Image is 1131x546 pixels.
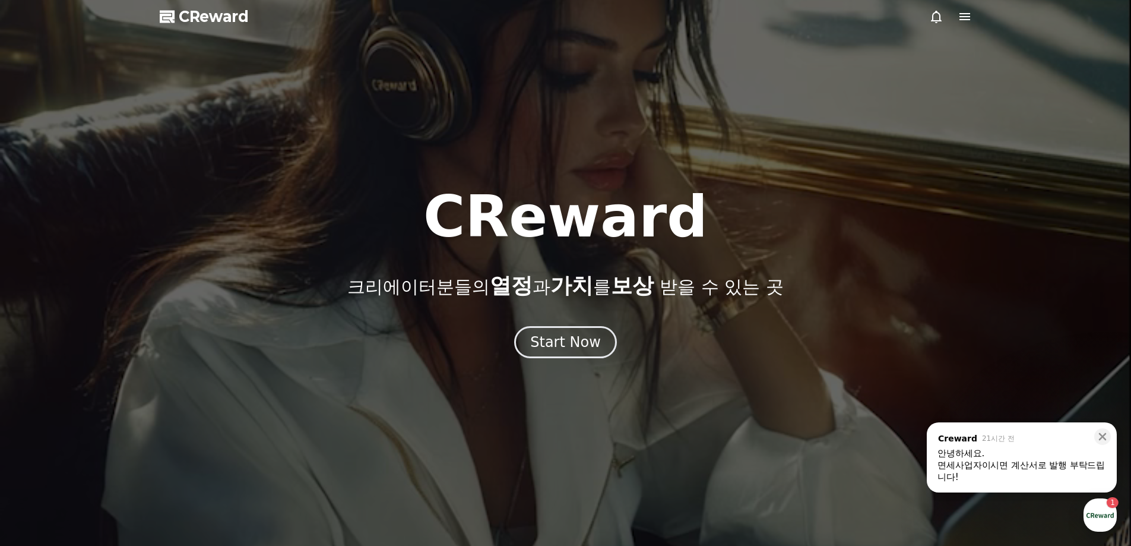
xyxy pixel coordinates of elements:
[160,7,249,26] a: CReward
[347,274,783,298] p: 크리에이터분들의 과 를 받을 수 있는 곳
[490,273,533,298] span: 열정
[550,273,593,298] span: 가치
[611,273,654,298] span: 보상
[514,338,617,349] a: Start Now
[514,326,617,358] button: Start Now
[530,333,601,352] div: Start Now
[179,7,249,26] span: CReward
[423,188,708,245] h1: CReward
